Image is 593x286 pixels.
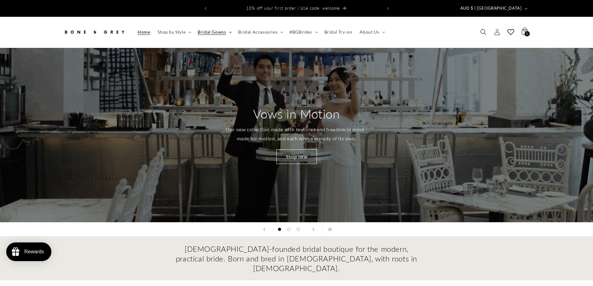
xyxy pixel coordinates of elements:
[460,5,522,12] span: AUD $ | [GEOGRAPHIC_DATA]
[154,26,194,39] summary: Shop by Style
[294,225,303,234] button: Load slide 3 of 3
[238,29,277,35] span: Bridal Accessories
[284,225,294,234] button: Load slide 2 of 3
[457,2,530,14] button: AUD $ | [GEOGRAPHIC_DATA]
[246,6,340,11] span: 10% off your first order | Use code: welcome
[134,26,154,39] a: Home
[175,244,418,273] h2: [DEMOGRAPHIC_DATA]-founded bridal boutique for the modern, practical bride. Born and bred in [DEM...
[477,25,490,39] summary: Search
[307,223,320,236] button: Next slide
[24,249,44,255] div: Rewards
[321,26,356,39] a: Bridal Try-on
[194,26,234,39] summary: Bridal Gowns
[289,29,312,35] span: #BGBrides
[322,223,336,236] button: Pause slideshow
[526,31,528,36] span: 1
[223,125,370,143] p: Our new collection made with textures and freedom in mind - made for motion, and each with a melo...
[324,29,352,35] span: Bridal Try-on
[138,29,150,35] span: Home
[286,26,320,39] summary: #BGBrides
[198,29,226,35] span: Bridal Gowns
[234,26,286,39] summary: Bridal Accessories
[275,225,284,234] button: Load slide 1 of 3
[158,29,186,35] span: Shop by Style
[381,2,395,14] button: Next announcement
[253,106,340,122] h2: Vows in Motion
[257,223,271,236] button: Previous slide
[276,149,317,164] a: Shop new
[61,23,128,41] a: Bone and Grey Bridal
[63,25,125,39] img: Bone and Grey Bridal
[199,2,212,14] button: Previous announcement
[360,29,379,35] span: About Us
[356,26,388,39] summary: About Us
